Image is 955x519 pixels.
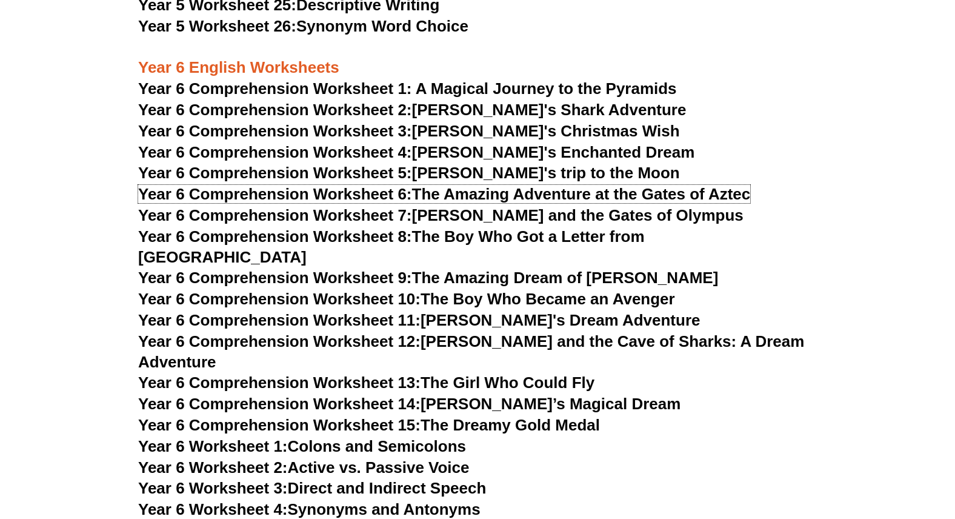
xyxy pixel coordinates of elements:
span: Year 6 Comprehension Worksheet 14: [138,395,421,413]
a: Year 6 Comprehension Worksheet 7:[PERSON_NAME] and the Gates of Olympus [138,206,744,224]
span: Year 6 Comprehension Worksheet 10: [138,290,421,308]
span: Year 6 Comprehension Worksheet 13: [138,373,421,392]
span: Year 6 Comprehension Worksheet 4: [138,143,412,161]
a: Year 6 Comprehension Worksheet 6:The Amazing Adventure at the Gates of Aztec [138,185,750,203]
span: Year 6 Comprehension Worksheet 6: [138,185,412,203]
a: Year 5 Worksheet 26:Synonym Word Choice [138,17,468,35]
span: Year 6 Worksheet 2: [138,458,288,477]
a: Year 6 Comprehension Worksheet 1: A Magical Journey to the Pyramids [138,79,677,98]
span: Year 6 Comprehension Worksheet 7: [138,206,412,224]
h3: Year 6 English Worksheets [138,38,817,79]
span: Year 6 Comprehension Worksheet 5: [138,164,412,182]
span: Year 6 Worksheet 4: [138,500,288,518]
span: Year 6 Worksheet 3: [138,479,288,497]
iframe: Chat Widget [753,382,955,519]
a: Year 6 Worksheet 2:Active vs. Passive Voice [138,458,469,477]
a: Year 6 Comprehension Worksheet 8:The Boy Who Got a Letter from [GEOGRAPHIC_DATA] [138,227,645,266]
a: Year 6 Comprehension Worksheet 11:[PERSON_NAME]'s Dream Adventure [138,311,700,329]
span: Year 6 Comprehension Worksheet 12: [138,332,421,350]
a: Year 6 Comprehension Worksheet 5:[PERSON_NAME]'s trip to the Moon [138,164,680,182]
a: Year 6 Comprehension Worksheet 12:[PERSON_NAME] and the Cave of Sharks: A Dream Adventure [138,332,804,371]
span: Year 6 Comprehension Worksheet 8: [138,227,412,246]
span: Year 6 Comprehension Worksheet 15: [138,416,421,434]
a: Year 6 Comprehension Worksheet 3:[PERSON_NAME]'s Christmas Wish [138,122,680,140]
a: Year 6 Comprehension Worksheet 9:The Amazing Dream of [PERSON_NAME] [138,269,718,287]
a: Year 6 Comprehension Worksheet 10:The Boy Who Became an Avenger [138,290,675,308]
a: Year 6 Comprehension Worksheet 14:[PERSON_NAME]’s Magical Dream [138,395,680,413]
a: Year 6 Comprehension Worksheet 13:The Girl Who Could Fly [138,373,594,392]
a: Year 6 Comprehension Worksheet 15:The Dreamy Gold Medal [138,416,600,434]
span: Year 6 Comprehension Worksheet 3: [138,122,412,140]
a: Year 6 Worksheet 1:Colons and Semicolons [138,437,466,455]
span: Year 6 Comprehension Worksheet 2: [138,101,412,119]
a: Year 6 Comprehension Worksheet 2:[PERSON_NAME]'s Shark Adventure [138,101,686,119]
a: Year 6 Worksheet 3:Direct and Indirect Speech [138,479,486,497]
a: Year 6 Comprehension Worksheet 4:[PERSON_NAME]'s Enchanted Dream [138,143,694,161]
span: Year 6 Worksheet 1: [138,437,288,455]
span: Year 6 Comprehension Worksheet 11: [138,311,421,329]
a: Year 6 Worksheet 4:Synonyms and Antonyms [138,500,481,518]
span: Year 5 Worksheet 26: [138,17,296,35]
span: Year 6 Comprehension Worksheet 9: [138,269,412,287]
